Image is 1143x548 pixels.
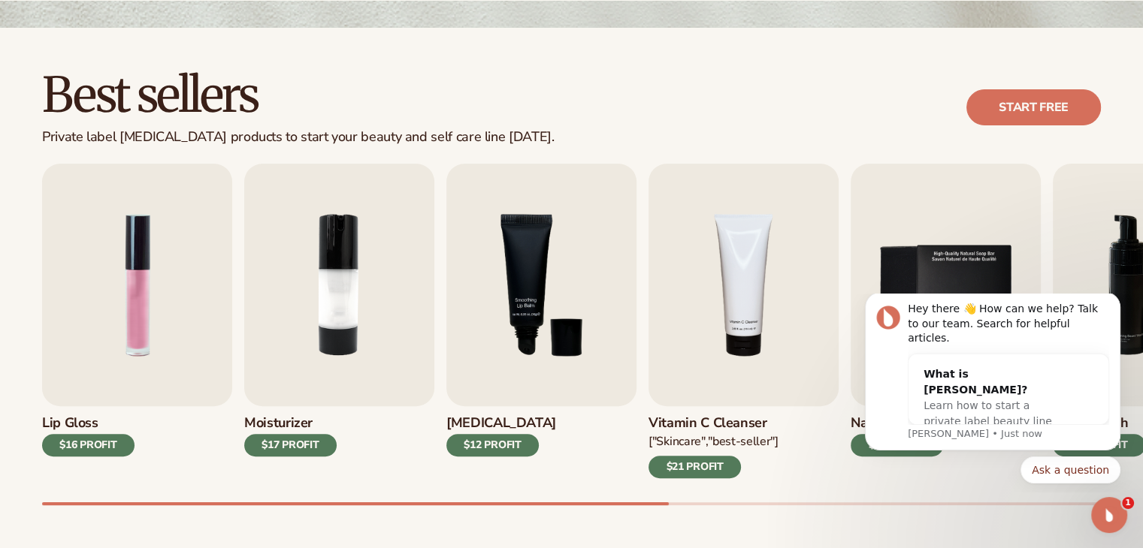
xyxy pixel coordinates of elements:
h3: Vitamin C Cleanser [649,415,779,432]
div: Quick reply options [23,163,278,190]
iframe: Intercom notifications message [842,294,1143,492]
iframe: Intercom live chat [1091,497,1127,533]
a: Start free [966,89,1101,125]
h2: Best sellers [42,70,554,120]
span: 1 [1122,497,1134,509]
a: 1 / 9 [42,164,232,478]
div: What is [PERSON_NAME]?Learn how to start a private label beauty line with [PERSON_NAME] [66,61,236,164]
img: Profile image for Lee [34,12,58,36]
div: Message content [65,8,267,131]
a: 3 / 9 [446,164,637,478]
div: ["Skincare","Best-seller"] [649,434,779,450]
div: $17 PROFIT [244,434,337,456]
div: Private label [MEDICAL_DATA] products to start your beauty and self care line [DATE]. [42,129,554,146]
h3: Moisturizer [244,415,337,432]
button: Quick reply: Ask a question [178,163,278,190]
h3: Lip Gloss [42,415,135,432]
a: 5 / 9 [851,164,1041,478]
h3: [MEDICAL_DATA] [446,415,556,432]
a: 2 / 9 [244,164,434,478]
div: $12 PROFIT [446,434,539,456]
div: Hey there 👋 How can we help? Talk to our team. Search for helpful articles. [65,8,267,53]
p: Message from Lee, sent Just now [65,134,267,147]
span: Learn how to start a private label beauty line with [PERSON_NAME] [81,106,210,149]
div: What is [PERSON_NAME]? [81,73,221,104]
div: $21 PROFIT [649,456,741,478]
a: 4 / 9 [649,164,839,478]
div: $16 PROFIT [42,434,135,456]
